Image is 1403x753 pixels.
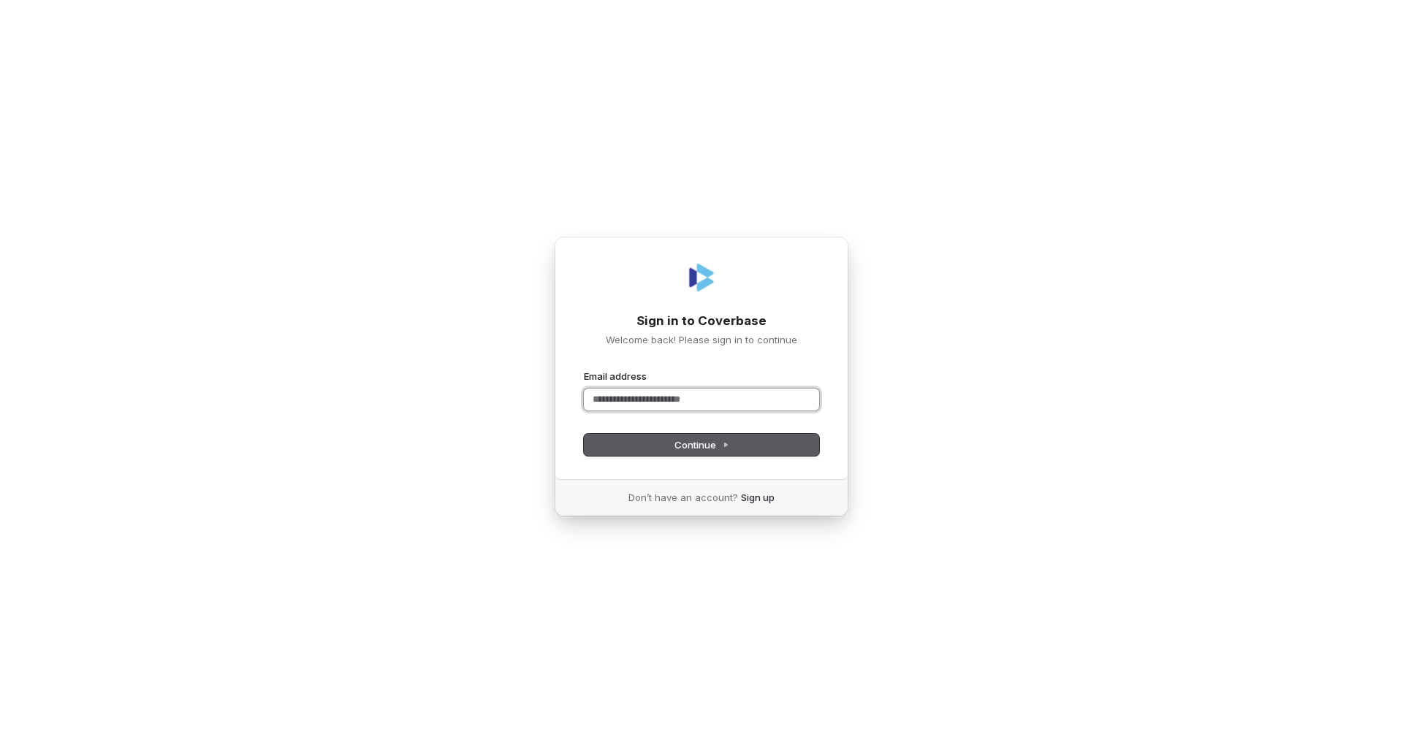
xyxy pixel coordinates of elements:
a: Sign up [741,491,775,504]
h1: Sign in to Coverbase [584,313,819,330]
button: Continue [584,434,819,456]
span: Continue [674,438,729,451]
img: Coverbase [684,260,719,295]
label: Email address [584,370,647,383]
p: Welcome back! Please sign in to continue [584,333,819,346]
span: Don’t have an account? [628,491,738,504]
